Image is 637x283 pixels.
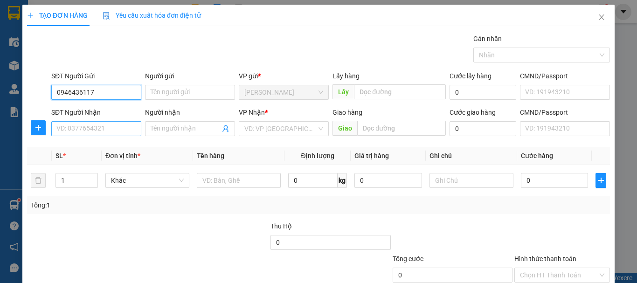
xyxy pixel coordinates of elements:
div: Người gửi [145,71,235,81]
input: Ghi Chú [429,173,513,188]
span: user-add [222,125,229,132]
span: Phan Thiết [244,85,323,99]
th: Ghi chú [426,147,517,165]
div: SĐT Người Nhận [51,107,141,117]
div: CMND/Passport [520,107,610,117]
li: In ngày: 14:51 12/10 [5,69,92,82]
button: delete [31,173,46,188]
span: plus [596,177,606,184]
div: CMND/Passport [520,71,610,81]
span: Khác [111,173,184,187]
label: Hình thức thanh toán [514,255,576,262]
span: TẠO ĐƠN HÀNG [27,12,88,19]
input: Dọc đường [357,121,446,136]
input: Cước lấy hàng [450,85,516,100]
span: Giá trị hàng [354,152,389,159]
span: Lấy hàng [332,72,360,80]
div: SĐT Người Gửi [51,71,141,81]
span: plus [31,124,45,131]
div: VP gửi [239,71,329,81]
button: plus [595,173,606,188]
input: VD: Bàn, Ghế [197,173,281,188]
li: An Phú Travel [5,56,92,69]
label: Gán nhãn [473,35,502,42]
span: Định lượng [301,152,334,159]
span: Lấy [332,84,354,99]
span: Thu Hộ [270,222,292,230]
span: SL [55,152,63,159]
input: Dọc đường [354,84,446,99]
input: 0 [354,173,422,188]
span: Yêu cầu xuất hóa đơn điện tử [103,12,201,19]
span: Cước hàng [521,152,553,159]
div: Tổng: 1 [31,200,247,210]
span: VP Nhận [239,109,265,116]
span: Tổng cước [393,255,423,262]
span: Giao hàng [332,109,362,116]
label: Cước giao hàng [450,109,496,116]
button: plus [31,120,46,135]
span: close [598,14,605,21]
span: Đơn vị tính [105,152,140,159]
span: plus [27,12,34,19]
button: Close [589,5,615,31]
label: Cước lấy hàng [450,72,492,80]
span: Giao [332,121,357,136]
div: Người nhận [145,107,235,117]
span: Tên hàng [197,152,224,159]
img: icon [103,12,110,20]
span: kg [338,173,347,188]
input: Cước giao hàng [450,121,516,136]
